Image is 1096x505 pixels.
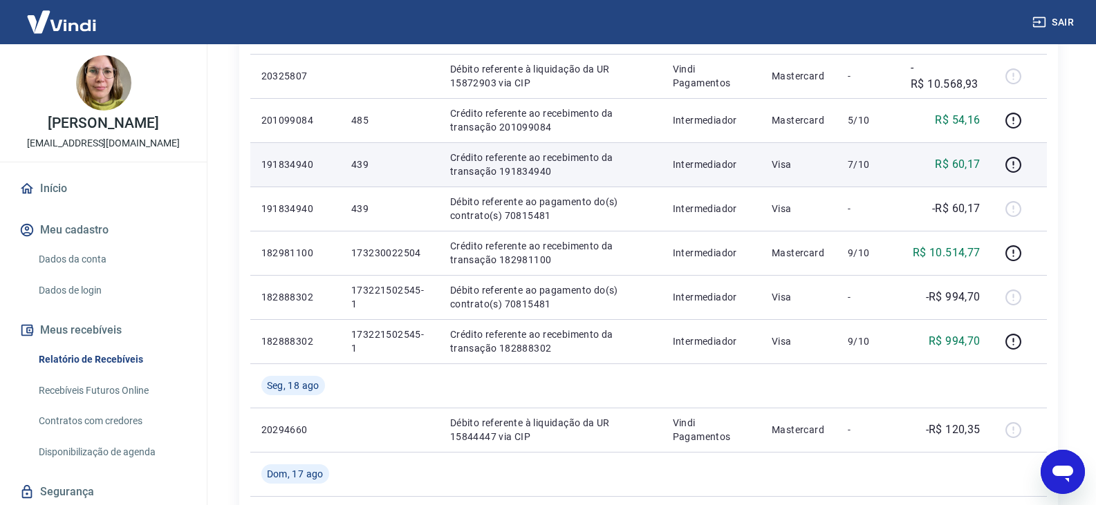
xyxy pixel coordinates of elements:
p: Mastercard [772,69,826,83]
p: - [848,290,889,304]
p: Intermediador [673,246,750,260]
p: Visa [772,334,826,348]
p: Visa [772,202,826,216]
a: Contratos com credores [33,407,190,435]
p: 182888302 [261,334,329,348]
p: Visa [772,290,826,304]
p: Vindi Pagamentos [673,62,750,90]
p: -R$ 60,17 [932,200,981,217]
p: 439 [351,202,428,216]
p: 173221502545-1 [351,283,428,311]
p: Débito referente ao pagamento do(s) contrato(s) 70815481 [450,283,651,311]
a: Recebíveis Futuros Online [33,377,190,405]
span: Dom, 17 ago [267,467,324,481]
p: Crédito referente ao recebimento da transação 182888302 [450,327,651,355]
p: Intermediador [673,202,750,216]
p: 7/10 [848,158,889,171]
p: R$ 10.514,77 [913,245,981,261]
p: 173230022504 [351,246,428,260]
p: 173221502545-1 [351,327,428,355]
a: Dados da conta [33,245,190,274]
p: Intermediador [673,158,750,171]
p: -R$ 994,70 [926,289,981,305]
p: - [848,69,889,83]
p: Intermediador [673,334,750,348]
p: 5/10 [848,113,889,127]
a: Disponibilização de agenda [33,438,190,466]
a: Relatório de Recebíveis [33,345,190,374]
p: Mastercard [772,246,826,260]
p: 9/10 [848,246,889,260]
p: Crédito referente ao recebimento da transação 182981100 [450,239,651,267]
p: Intermediador [673,290,750,304]
p: -R$ 120,35 [926,421,981,438]
button: Meus recebíveis [17,315,190,345]
p: 191834940 [261,202,329,216]
iframe: Botão para abrir a janela de mensagens [1041,450,1085,494]
p: 20294660 [261,423,329,437]
p: Intermediador [673,113,750,127]
p: [PERSON_NAME] [48,116,158,131]
button: Meu cadastro [17,215,190,245]
p: 182888302 [261,290,329,304]
p: Visa [772,158,826,171]
p: Mastercard [772,423,826,437]
p: - [848,202,889,216]
p: 485 [351,113,428,127]
a: Início [17,173,190,204]
p: -R$ 10.568,93 [911,59,981,93]
p: Débito referente à liquidação da UR 15872903 via CIP [450,62,651,90]
p: 191834940 [261,158,329,171]
p: 9/10 [848,334,889,348]
p: R$ 54,16 [935,112,980,128]
p: 182981100 [261,246,329,260]
p: R$ 60,17 [935,156,980,173]
span: Seg, 18 ago [267,379,319,392]
p: [EMAIL_ADDRESS][DOMAIN_NAME] [27,136,180,151]
img: Vindi [17,1,106,43]
p: 439 [351,158,428,171]
img: 87f57c15-88ce-4ef7-9099-1f0b81198928.jpeg [76,55,131,111]
p: Débito referente ao pagamento do(s) contrato(s) 70815481 [450,195,651,222]
p: Vindi Pagamentos [673,416,750,444]
p: 201099084 [261,113,329,127]
button: Sair [1030,10,1079,35]
a: Dados de login [33,276,190,305]
p: Mastercard [772,113,826,127]
p: Crédito referente ao recebimento da transação 191834940 [450,151,651,178]
p: Crédito referente ao recebimento da transação 201099084 [450,106,651,134]
p: Débito referente à liquidação da UR 15844447 via CIP [450,416,651,444]
p: 20325807 [261,69,329,83]
p: R$ 994,70 [929,333,981,350]
p: - [848,423,889,437]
